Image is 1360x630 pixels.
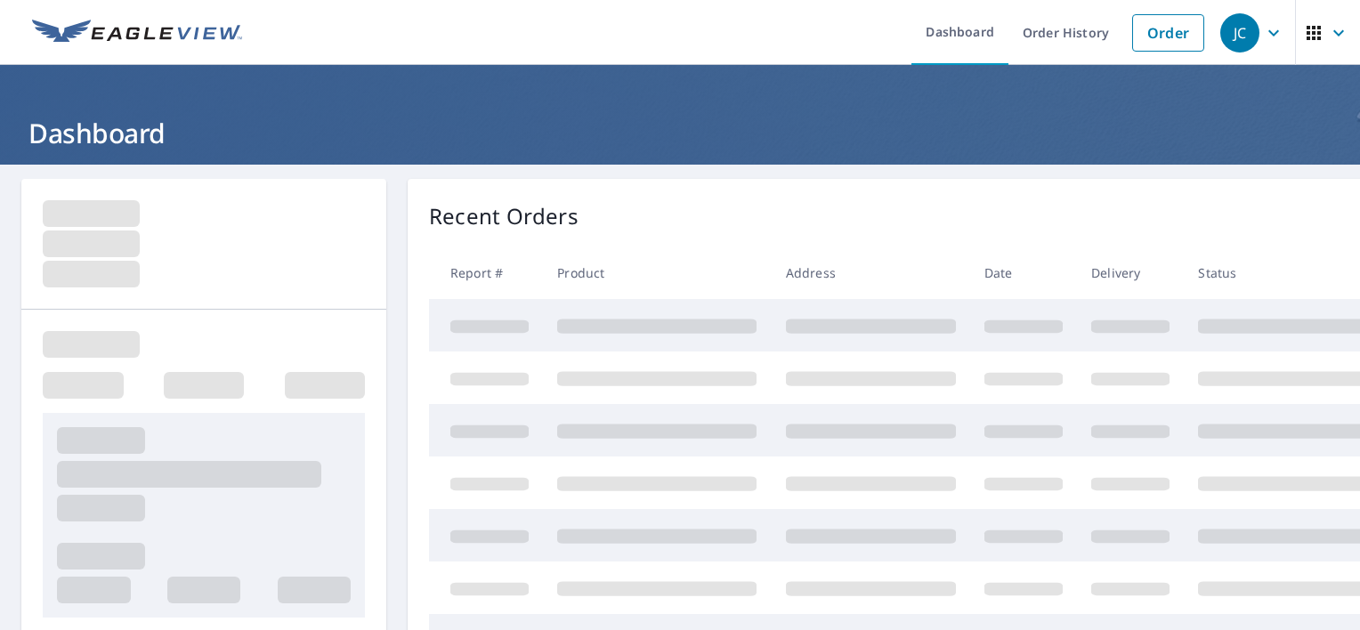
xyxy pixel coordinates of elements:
[429,200,579,232] p: Recent Orders
[1220,13,1259,52] div: JC
[429,246,543,299] th: Report #
[772,246,970,299] th: Address
[21,115,1339,151] h1: Dashboard
[1132,14,1204,52] a: Order
[970,246,1077,299] th: Date
[32,20,242,46] img: EV Logo
[543,246,771,299] th: Product
[1077,246,1184,299] th: Delivery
